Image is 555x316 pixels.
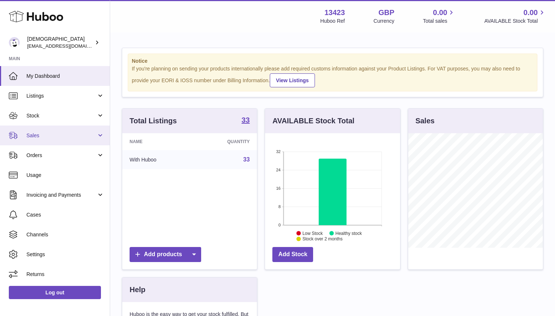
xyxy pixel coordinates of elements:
[26,152,97,159] span: Orders
[130,247,201,262] a: Add products
[243,156,250,163] a: 33
[523,8,538,18] span: 0.00
[27,43,108,49] span: [EMAIL_ADDRESS][DOMAIN_NAME]
[130,116,177,126] h3: Total Listings
[335,230,362,236] text: Healthy stock
[302,236,342,241] text: Stock over 2 months
[484,18,546,25] span: AVAILABLE Stock Total
[26,132,97,139] span: Sales
[276,168,281,172] text: 24
[132,58,533,65] strong: Notice
[132,65,533,87] div: If you're planning on sending your products internationally please add required customs informati...
[27,36,93,50] div: [DEMOGRAPHIC_DATA]
[26,172,104,179] span: Usage
[276,186,281,190] text: 16
[423,18,456,25] span: Total sales
[122,150,193,169] td: With Huboo
[302,230,323,236] text: Low Stock
[193,133,257,150] th: Quantity
[324,8,345,18] strong: 13423
[26,92,97,99] span: Listings
[279,204,281,209] text: 8
[242,116,250,125] a: 33
[122,133,193,150] th: Name
[242,116,250,124] strong: 33
[416,116,435,126] h3: Sales
[320,18,345,25] div: Huboo Ref
[26,192,97,199] span: Invoicing and Payments
[272,247,313,262] a: Add Stock
[26,73,104,80] span: My Dashboard
[276,149,281,154] text: 32
[270,73,315,87] a: View Listings
[26,251,104,258] span: Settings
[26,112,97,119] span: Stock
[433,8,447,18] span: 0.00
[484,8,546,25] a: 0.00 AVAILABLE Stock Total
[423,8,456,25] a: 0.00 Total sales
[378,8,394,18] strong: GBP
[374,18,395,25] div: Currency
[272,116,354,126] h3: AVAILABLE Stock Total
[279,223,281,227] text: 0
[26,271,104,278] span: Returns
[26,211,104,218] span: Cases
[130,285,145,295] h3: Help
[9,286,101,299] a: Log out
[9,37,20,48] img: olgazyuz@outlook.com
[26,231,104,238] span: Channels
